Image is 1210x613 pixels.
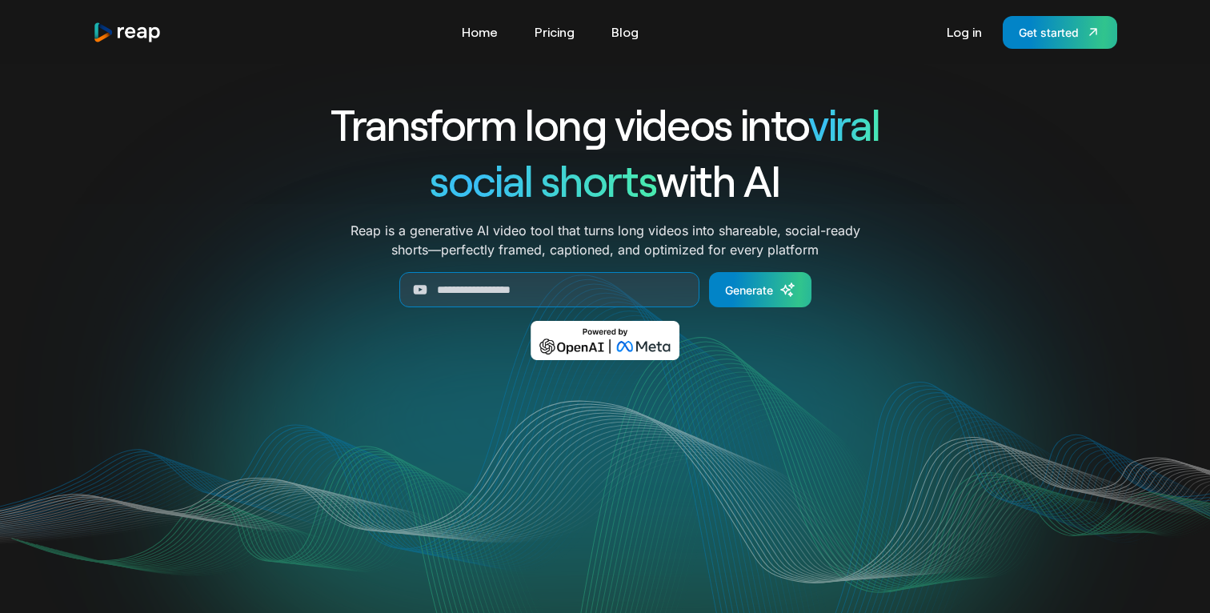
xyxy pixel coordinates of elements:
a: home [93,22,162,43]
span: viral [808,98,879,150]
div: Get started [1019,24,1079,41]
span: social shorts [430,154,656,206]
a: Generate [709,272,811,307]
a: Blog [603,19,647,45]
a: Log in [939,19,990,45]
a: Home [454,19,506,45]
a: Pricing [527,19,583,45]
div: Generate [725,282,773,298]
form: Generate Form [272,272,938,307]
img: reap logo [93,22,162,43]
a: Get started [1003,16,1117,49]
img: Powered by OpenAI & Meta [531,321,680,360]
h1: Transform long videos into [272,96,938,152]
p: Reap is a generative AI video tool that turns long videos into shareable, social-ready shorts—per... [351,221,860,259]
h1: with AI [272,152,938,208]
